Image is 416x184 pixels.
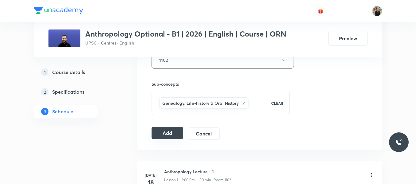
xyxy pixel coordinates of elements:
[188,127,220,140] button: Cancel
[162,100,239,106] h6: Genealogy, Life-history & Oral History
[316,6,325,16] button: avatar
[52,88,84,96] h5: Specifications
[152,81,290,87] h6: Sub-concepts
[48,29,80,47] img: 3fc044005997469aba647dd5ec3ced0c.jpg
[34,66,117,78] a: 1Course details
[152,127,183,139] button: Add
[328,31,368,46] button: Preview
[41,108,48,115] p: 3
[34,7,83,16] a: Company Logo
[318,8,323,14] img: avatar
[211,177,231,183] p: • Room 1102
[372,6,382,16] img: Yudhishthir
[85,29,286,38] h3: Anthropology Optional - B1 | 2026 | English | Course | ORN
[164,177,211,183] p: Lesson 1 • 2:00 PM • 150 min
[144,172,157,178] h6: [DATE]
[85,40,286,46] p: UPSC - Centres • English
[164,168,231,175] h6: Anthropology Lecture - 1
[395,139,403,146] img: ttu
[41,69,48,76] p: 1
[52,69,85,76] h5: Course details
[34,86,117,98] a: 2Specifications
[34,7,83,14] img: Company Logo
[152,52,294,69] button: 1102
[271,100,283,106] p: CLEAR
[52,108,73,115] h5: Schedule
[41,88,48,96] p: 2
